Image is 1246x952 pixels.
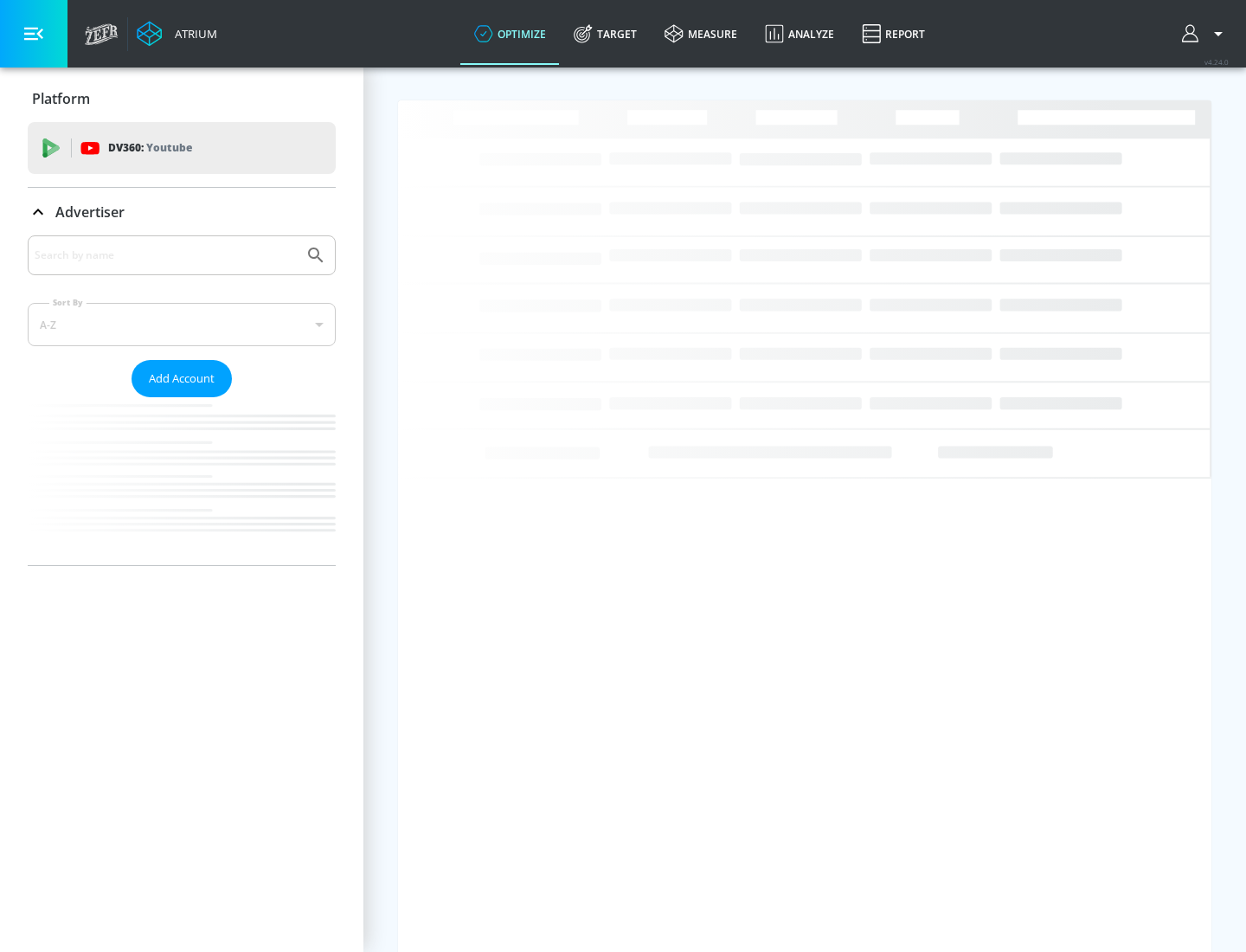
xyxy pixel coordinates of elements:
div: Atrium [168,26,217,42]
p: Platform [32,89,90,108]
a: Analyze [751,3,848,65]
p: Advertiser [55,203,125,222]
div: Platform [28,74,336,123]
a: optimize [460,3,560,65]
div: DV360: Youtube [28,122,336,174]
nav: list of Advertiser [28,397,336,565]
p: Youtube [146,138,192,157]
button: Add Account [132,360,232,397]
span: Add Account [149,369,215,389]
div: Advertiser [28,235,336,565]
div: Advertiser [28,188,336,236]
input: Search by name [35,244,297,267]
label: Sort By [49,297,87,308]
a: Target [560,3,651,65]
p: DV360: [108,138,192,158]
div: A-Z [28,303,336,346]
a: Atrium [137,21,217,47]
a: Report [848,3,939,65]
span: v 4.24.0 [1204,57,1229,67]
a: measure [651,3,751,65]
